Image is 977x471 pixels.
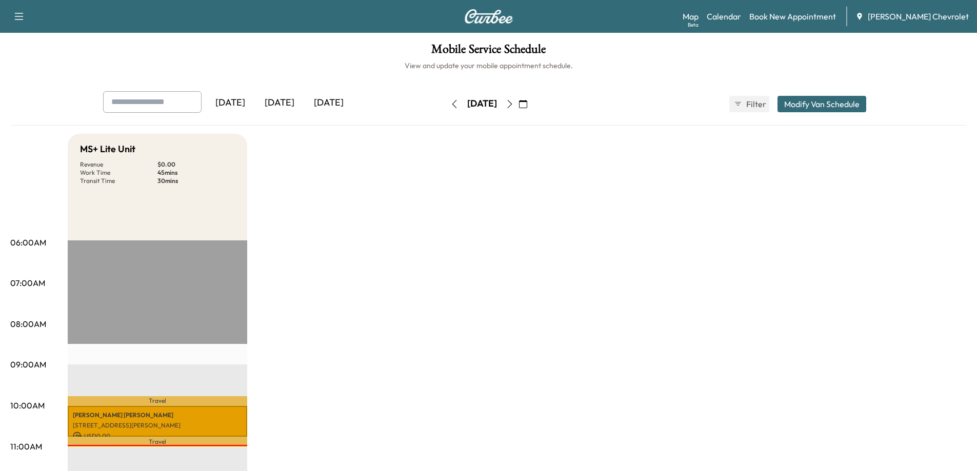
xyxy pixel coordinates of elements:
[10,318,46,330] p: 08:00AM
[688,21,699,29] div: Beta
[683,10,699,23] a: MapBeta
[157,169,235,177] p: 45 mins
[73,432,242,441] p: USD 0.00
[777,96,866,112] button: Modify Van Schedule
[729,96,769,112] button: Filter
[10,399,45,412] p: 10:00AM
[10,236,46,249] p: 06:00AM
[68,396,247,406] p: Travel
[80,169,157,177] p: Work Time
[255,91,304,115] div: [DATE]
[467,97,497,110] div: [DATE]
[157,160,235,169] p: $ 0.00
[73,411,242,419] p: [PERSON_NAME] [PERSON_NAME]
[746,98,765,110] span: Filter
[868,10,969,23] span: [PERSON_NAME] Chevrolet
[73,421,242,429] p: [STREET_ADDRESS][PERSON_NAME]
[157,177,235,185] p: 30 mins
[304,91,353,115] div: [DATE]
[80,177,157,185] p: Transit Time
[749,10,836,23] a: Book New Appointment
[80,142,135,156] h5: MS+ Lite Unit
[10,440,42,453] p: 11:00AM
[10,43,967,60] h1: Mobile Service Schedule
[10,60,967,71] h6: View and update your mobile appointment schedule.
[80,160,157,169] p: Revenue
[10,277,45,289] p: 07:00AM
[10,358,46,371] p: 09:00AM
[206,91,255,115] div: [DATE]
[464,9,513,24] img: Curbee Logo
[68,437,247,447] p: Travel
[707,10,741,23] a: Calendar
